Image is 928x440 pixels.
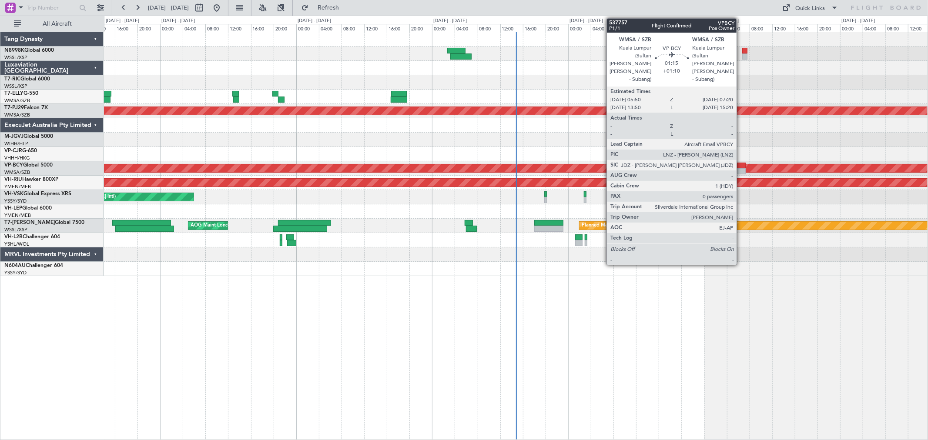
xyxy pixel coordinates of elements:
div: 20:00 [817,24,840,32]
span: N8998K [4,48,24,53]
div: 16:00 [659,24,681,32]
a: WSSL/XSP [4,227,27,233]
span: VP-CJR [4,148,22,153]
span: VH-L2B [4,234,23,240]
div: 12:00 [364,24,387,32]
a: YSHL/WOL [4,241,29,247]
a: WMSA/SZB [4,169,30,176]
a: VH-VSKGlobal Express XRS [4,191,71,197]
div: 08:00 [885,24,908,32]
a: VP-BCYGlobal 5000 [4,163,53,168]
span: VH-VSK [4,191,23,197]
span: VH-RIU [4,177,22,182]
a: WMSA/SZB [4,112,30,118]
div: 12:00 [228,24,251,32]
div: [DATE] - [DATE] [433,17,467,25]
a: VHHH/HKG [4,155,30,161]
div: 04:00 [319,24,342,32]
div: 20:00 [137,24,160,32]
div: 00:00 [432,24,455,32]
a: YMEN/MEB [4,212,31,219]
div: [DATE] - [DATE] [298,17,331,25]
div: 12:00 [772,24,795,32]
input: Trip Number [27,1,77,14]
div: 00:00 [296,24,319,32]
div: [DATE] - [DATE] [570,17,603,25]
a: T7-[PERSON_NAME]Global 7500 [4,220,84,225]
a: T7-RICGlobal 6000 [4,77,50,82]
div: 08:00 [750,24,772,32]
div: 08:00 [478,24,500,32]
div: [DATE] - [DATE] [106,17,139,25]
div: 04:00 [863,24,885,32]
span: All Aircraft [23,21,92,27]
div: 00:00 [160,24,183,32]
div: 16:00 [251,24,274,32]
a: YSSY/SYD [4,270,27,276]
div: 16:00 [523,24,546,32]
a: N8998KGlobal 6000 [4,48,54,53]
a: VP-CJRG-650 [4,148,37,153]
div: 20:00 [546,24,568,32]
span: N604AU [4,263,26,268]
a: VH-L2BChallenger 604 [4,234,60,240]
div: 20:00 [274,24,296,32]
div: 12:00 [500,24,523,32]
a: YMEN/MEB [4,183,31,190]
div: 20:00 [681,24,704,32]
span: M-JGVJ [4,134,23,139]
button: Refresh [297,1,349,15]
span: [DATE] - [DATE] [148,4,189,12]
div: 08:00 [205,24,228,32]
div: 00:00 [704,24,727,32]
a: T7-ELLYG-550 [4,91,38,96]
div: 08:00 [342,24,364,32]
span: T7-PJ29 [4,105,24,110]
span: T7-RIC [4,77,20,82]
a: WMSA/SZB [4,97,30,104]
div: 04:00 [455,24,477,32]
div: 16:00 [387,24,409,32]
span: Refresh [310,5,347,11]
div: Quick Links [796,4,825,13]
a: WSSL/XSP [4,54,27,61]
div: 16:00 [115,24,137,32]
div: [DATE] - [DATE] [161,17,195,25]
button: All Aircraft [10,17,94,31]
a: VH-LEPGlobal 6000 [4,206,52,211]
div: Planned Maint [GEOGRAPHIC_DATA] (Seletar) [582,219,684,232]
span: T7-[PERSON_NAME] [4,220,55,225]
div: 04:00 [727,24,750,32]
span: VH-LEP [4,206,22,211]
a: N604AUChallenger 604 [4,263,63,268]
div: 04:00 [183,24,205,32]
a: T7-PJ29Falcon 7X [4,105,48,110]
div: AOG Maint London ([GEOGRAPHIC_DATA]) [191,219,288,232]
span: T7-ELLY [4,91,23,96]
a: WIHH/HLP [4,140,28,147]
div: 16:00 [795,24,817,32]
div: 20:00 [409,24,432,32]
a: WSSL/XSP [4,83,27,90]
button: Quick Links [778,1,843,15]
a: VH-RIUHawker 800XP [4,177,58,182]
div: 00:00 [840,24,863,32]
span: VP-BCY [4,163,23,168]
div: 04:00 [591,24,613,32]
div: 12:00 [636,24,659,32]
div: [DATE] - [DATE] [841,17,875,25]
div: [DATE] - [DATE] [706,17,739,25]
a: YSSY/SYD [4,198,27,204]
div: 00:00 [568,24,591,32]
div: 08:00 [613,24,636,32]
a: M-JGVJGlobal 5000 [4,134,53,139]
